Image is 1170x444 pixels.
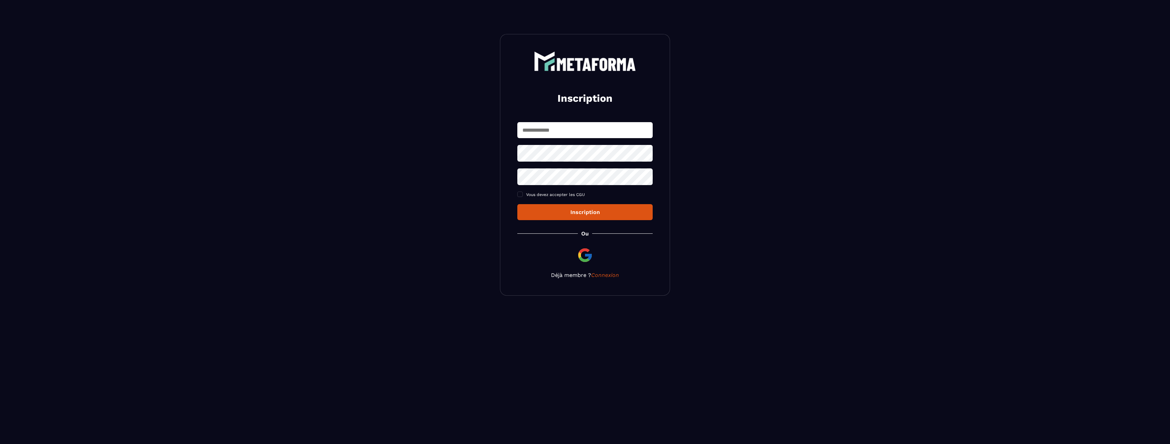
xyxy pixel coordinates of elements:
[517,272,653,278] p: Déjà membre ?
[523,209,647,215] div: Inscription
[525,92,645,105] h2: Inscription
[581,230,589,237] p: Ou
[534,51,636,71] img: logo
[517,51,653,71] a: logo
[591,272,619,278] a: Connexion
[517,204,653,220] button: Inscription
[526,192,585,197] span: Vous devez accepter les CGU
[577,247,593,263] img: google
